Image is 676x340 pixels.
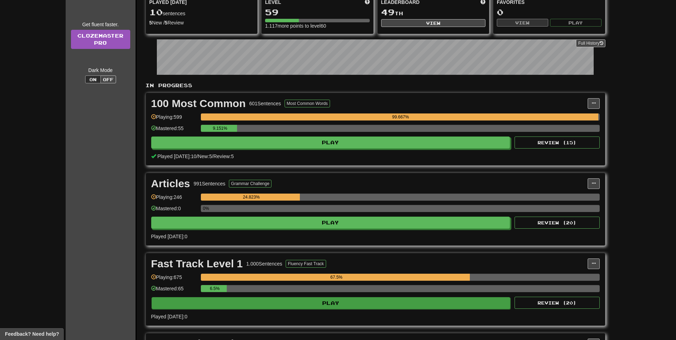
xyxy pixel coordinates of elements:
div: 601 Sentences [249,100,281,107]
button: Play [152,297,511,309]
button: Play [550,19,601,27]
div: sentences [149,8,254,17]
div: th [381,8,486,17]
div: 1.117 more points to level 60 [265,22,370,29]
div: Mastered: 0 [151,205,197,217]
button: Fluency Fast Track [286,260,326,268]
button: Review (20) [515,297,600,309]
button: Most Common Words [285,100,330,107]
div: 59 [265,8,370,17]
div: 100 Most Common [151,98,246,109]
button: Review (15) [515,136,600,149]
button: View [497,19,548,27]
span: Played [DATE]: 0 [151,314,187,319]
div: New / Review [149,19,254,26]
div: 9.151% [203,125,237,132]
a: ClozemasterPro [71,30,130,49]
button: Play [151,136,510,149]
p: In Progress [145,82,605,89]
div: 67.5% [203,274,470,281]
span: Open feedback widget [5,330,59,338]
button: Play [151,217,510,229]
button: Off [100,76,116,83]
span: / [197,154,198,159]
span: 10 [149,7,163,17]
span: Review: 5 [213,154,234,159]
div: Dark Mode [71,67,130,74]
div: 24.823% [203,194,300,201]
div: Articles [151,178,190,189]
div: 6.5% [203,285,227,292]
strong: 5 [165,20,167,26]
div: 1.000 Sentences [246,260,282,267]
button: Review (20) [515,217,600,229]
span: 49 [381,7,395,17]
div: Mastered: 65 [151,285,197,297]
button: Full History [576,39,605,47]
div: 991 Sentences [194,180,226,187]
div: Mastered: 55 [151,125,197,136]
span: New: 5 [198,154,212,159]
div: 99.667% [203,113,598,121]
button: View [381,19,486,27]
div: Playing: 675 [151,274,197,285]
div: Playing: 599 [151,113,197,125]
div: Get fluent faster. [71,21,130,28]
div: Playing: 246 [151,194,197,205]
div: Fast Track Level 1 [151,258,243,269]
span: / [212,154,213,159]
strong: 5 [149,20,152,26]
button: On [85,76,101,83]
div: 0 [497,8,601,17]
button: Grammar Challenge [229,180,271,188]
span: Played [DATE]: 0 [151,234,187,239]
span: Played [DATE]: 10 [157,154,196,159]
